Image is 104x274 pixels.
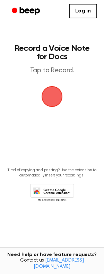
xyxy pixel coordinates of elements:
a: [EMAIL_ADDRESS][DOMAIN_NAME] [34,258,84,269]
span: Contact us [4,258,100,270]
img: Beep Logo [42,86,62,107]
a: Beep [7,4,46,18]
h1: Record a Voice Note for Docs [12,44,92,61]
a: Log in [69,4,97,18]
p: Tired of copying and pasting? Use the extension to automatically insert your recordings. [6,168,98,178]
p: Tap to Record. [12,66,92,75]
